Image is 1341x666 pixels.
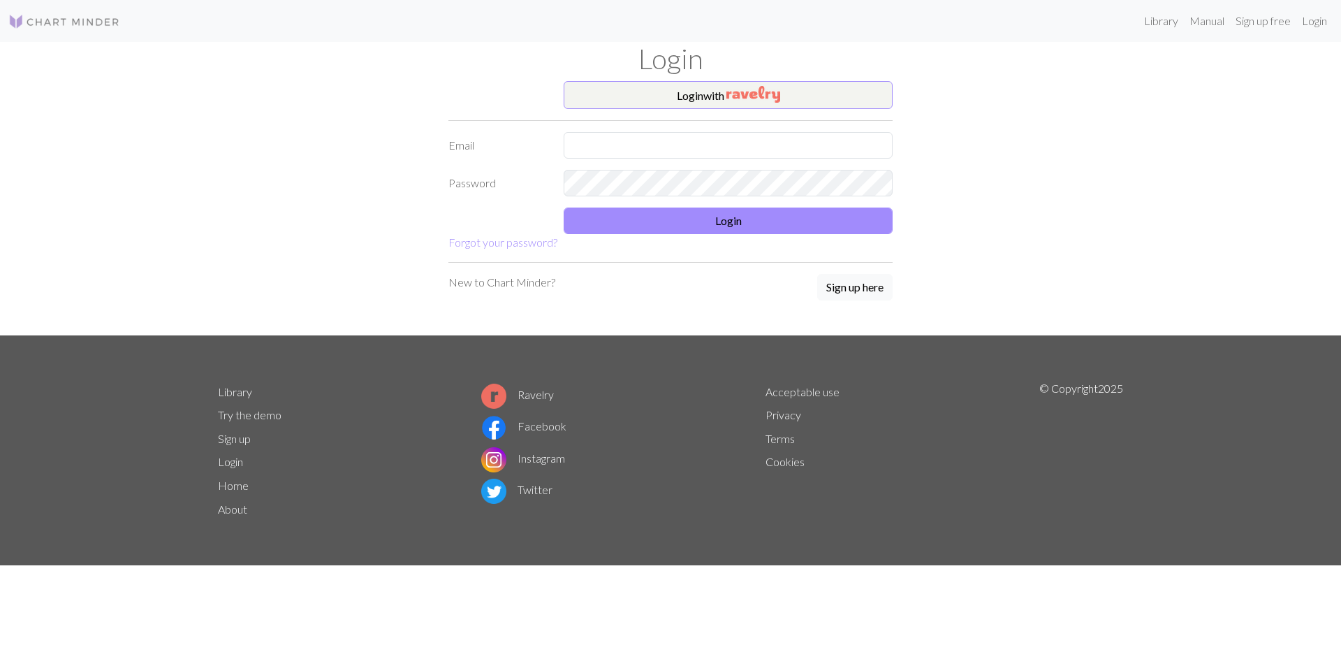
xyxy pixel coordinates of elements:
[8,13,120,30] img: Logo
[440,132,555,159] label: Email
[218,432,251,445] a: Sign up
[210,42,1131,75] h1: Login
[481,415,506,440] img: Facebook logo
[1230,7,1296,35] a: Sign up free
[448,236,557,249] a: Forgot your password?
[481,419,566,433] a: Facebook
[726,86,780,103] img: Ravelry
[765,432,795,445] a: Terms
[765,385,840,398] a: Acceptable use
[765,408,801,421] a: Privacy
[481,483,552,496] a: Twitter
[218,502,247,516] a: About
[218,385,252,398] a: Library
[481,451,565,465] a: Instagram
[564,208,893,234] button: Login
[817,274,893,301] button: Sign up here
[481,447,506,472] img: Instagram logo
[1184,7,1230,35] a: Manual
[218,479,249,492] a: Home
[440,170,555,196] label: Password
[218,455,243,468] a: Login
[564,81,893,109] button: Loginwith
[1138,7,1184,35] a: Library
[481,384,506,409] img: Ravelry logo
[481,479,506,504] img: Twitter logo
[448,274,555,291] p: New to Chart Minder?
[765,455,805,468] a: Cookies
[481,388,554,401] a: Ravelry
[1039,380,1123,521] p: © Copyright 2025
[1296,7,1333,35] a: Login
[218,408,281,421] a: Try the demo
[817,274,893,302] a: Sign up here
